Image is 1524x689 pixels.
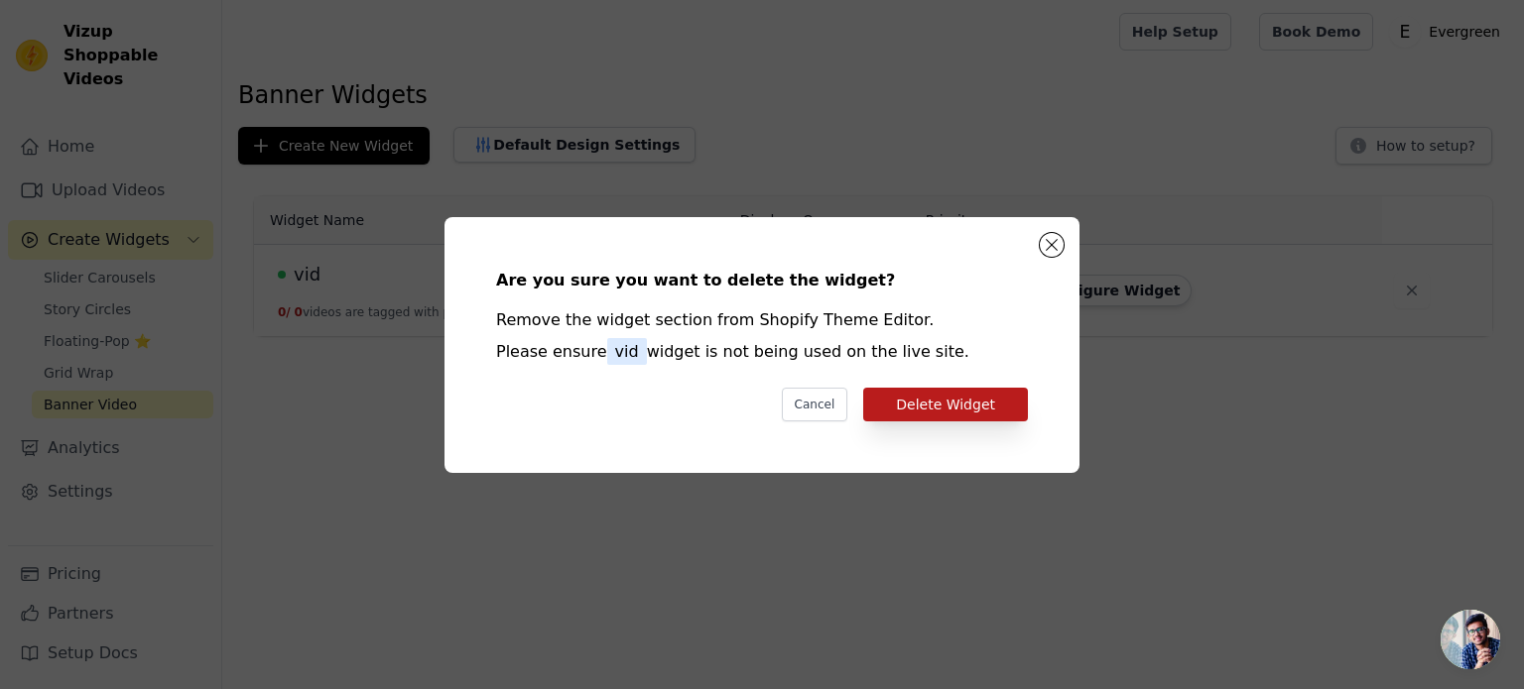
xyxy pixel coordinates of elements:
a: Open chat [1441,610,1500,669]
button: Close modal [1040,233,1064,257]
button: Delete Widget [863,388,1028,421]
button: Cancel [782,388,848,421]
div: Please ensure widget is not being used on the live site. [496,340,1028,364]
div: Are you sure you want to delete the widget? [496,269,1028,292]
span: vid [607,338,647,365]
div: Remove the widget section from Shopify Theme Editor. [496,308,1028,332]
